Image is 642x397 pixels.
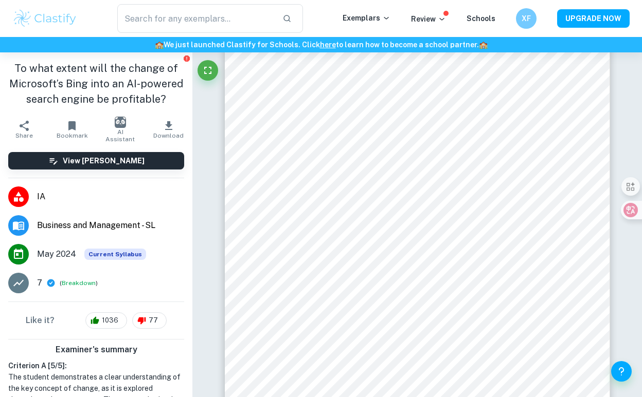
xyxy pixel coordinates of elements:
span: May 2024 [37,248,76,260]
button: AI Assistant [96,115,145,144]
button: Bookmark [48,115,97,144]
p: 7 [37,277,42,289]
span: 🏫 [479,41,488,49]
button: View [PERSON_NAME] [8,152,184,169]
input: Search for any exemplars... [117,4,274,33]
h6: We just launched Clastify for Schools. Click to learn how to become a school partner. [2,39,640,50]
div: 1036 [85,312,127,329]
span: IA [37,191,184,203]
a: Schools [467,14,495,23]
button: UPGRADE NOW [557,9,630,28]
div: 77 [132,312,167,329]
h6: View [PERSON_NAME] [63,155,145,166]
span: Current Syllabus [84,249,146,260]
h6: Like it? [26,314,55,327]
button: Report issue [183,54,190,62]
span: AI Assistant [102,128,138,143]
span: 77 [143,315,164,326]
p: Review [411,13,446,25]
button: XF [516,8,537,29]
button: Breakdown [62,278,96,288]
img: Clastify logo [12,8,78,29]
h6: XF [521,13,532,24]
span: 🏫 [155,41,164,49]
button: Help and Feedback [611,361,632,382]
a: here [320,41,336,49]
span: Share [15,132,33,139]
h1: To what extent will the change of Microsoft’s Bing into an AI-powered search engine be profitable? [8,61,184,107]
button: Download [145,115,193,144]
h6: Criterion A [ 5 / 5 ]: [8,360,184,371]
p: Exemplars [343,12,390,24]
button: Fullscreen [198,60,218,81]
span: ( ) [60,278,98,288]
h6: Examiner's summary [4,344,188,356]
span: Business and Management - SL [37,219,184,232]
span: 1036 [96,315,124,326]
div: This exemplar is based on the current syllabus. Feel free to refer to it for inspiration/ideas wh... [84,249,146,260]
span: Bookmark [57,132,88,139]
img: AI Assistant [115,117,126,128]
span: Download [153,132,184,139]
